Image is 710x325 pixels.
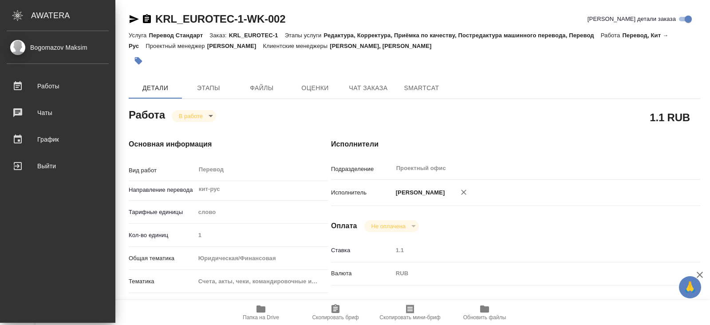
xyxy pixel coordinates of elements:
[679,276,701,298] button: 🙏
[142,14,152,24] button: Скопировать ссылку
[331,221,357,231] h4: Оплата
[2,128,113,151] a: График
[373,300,447,325] button: Скопировать мини-бриф
[129,166,195,175] p: Вид работ
[447,300,522,325] button: Обновить файлы
[7,106,109,119] div: Чаты
[129,106,165,122] h2: Работа
[195,229,328,242] input: Пустое поле
[155,13,285,25] a: KRL_EUROTEC-1-WK-002
[294,83,336,94] span: Оценки
[2,75,113,97] a: Работы
[393,188,445,197] p: [PERSON_NAME]
[463,314,506,321] span: Обновить файлы
[7,43,109,52] div: Bogomazov Maksim
[331,165,393,174] p: Подразделение
[129,186,195,194] p: Направление перевода
[331,188,393,197] p: Исполнитель
[207,43,263,49] p: [PERSON_NAME]
[129,254,195,263] p: Общая тематика
[331,246,393,255] p: Ставка
[347,83,390,94] span: Чат заказа
[134,83,177,94] span: Детали
[241,83,283,94] span: Файлы
[7,159,109,173] div: Выйти
[2,102,113,124] a: Чаты
[172,110,216,122] div: В работе
[129,32,149,39] p: Услуга
[393,244,670,257] input: Пустое поле
[312,314,359,321] span: Скопировать бриф
[323,32,600,39] p: Редактура, Корректура, Приёмка по качеству, Постредактура машинного перевода, Перевод
[263,43,330,49] p: Клиентские менеджеры
[682,278,698,297] span: 🙏
[601,32,623,39] p: Работа
[379,314,440,321] span: Скопировать мини-бриф
[149,32,209,39] p: Перевод Стандарт
[364,220,419,232] div: В работе
[454,182,473,202] button: Удалить исполнителя
[129,14,139,24] button: Скопировать ссылку для ЯМессенджера
[298,300,373,325] button: Скопировать бриф
[195,251,328,266] div: Юридическая/Финансовая
[129,231,195,240] p: Кол-во единиц
[369,222,408,230] button: Не оплачена
[146,43,207,49] p: Проектный менеджер
[331,269,393,278] p: Валюта
[187,83,230,94] span: Этапы
[650,110,690,125] h2: 1.1 RUB
[330,43,438,49] p: [PERSON_NAME], [PERSON_NAME]
[285,32,324,39] p: Этапы услуги
[129,208,195,217] p: Тарифные единицы
[195,205,328,220] div: слово
[176,112,205,120] button: В работе
[209,32,229,39] p: Заказ:
[229,32,285,39] p: KRL_EUROTEC-1
[2,155,113,177] a: Выйти
[588,15,676,24] span: [PERSON_NAME] детали заказа
[195,274,328,289] div: Счета, акты, чеки, командировочные и таможенные документы
[331,139,700,150] h4: Исполнители
[129,139,296,150] h4: Основная информация
[331,300,700,310] h4: Дополнительно
[129,277,195,286] p: Тематика
[400,83,443,94] span: SmartCat
[31,7,115,24] div: AWATERA
[393,266,670,281] div: RUB
[129,51,148,71] button: Добавить тэг
[224,300,298,325] button: Папка на Drive
[7,79,109,93] div: Работы
[243,314,279,321] span: Папка на Drive
[7,133,109,146] div: График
